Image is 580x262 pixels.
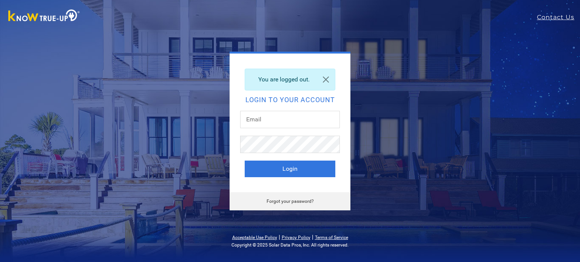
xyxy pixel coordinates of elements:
[245,97,335,103] h2: Login to your account
[245,69,335,90] div: You are logged out.
[245,161,335,177] button: Login
[232,235,277,240] a: Acceptable Use Policy
[267,199,314,204] a: Forgot your password?
[312,233,313,241] span: |
[282,235,310,240] a: Privacy Policy
[537,13,580,22] a: Contact Us
[5,8,84,25] img: Know True-Up
[317,69,335,90] a: Close
[315,235,348,240] a: Terms of Service
[240,111,340,128] input: Email
[279,233,280,241] span: |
